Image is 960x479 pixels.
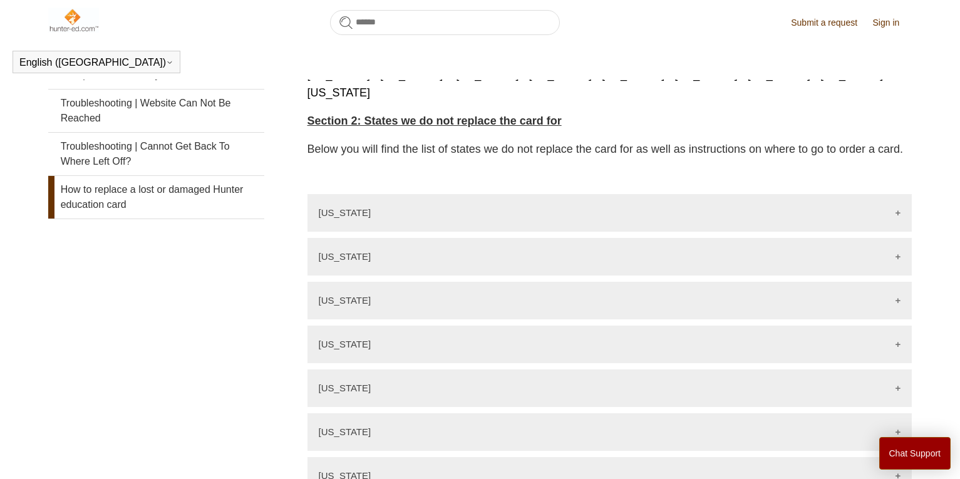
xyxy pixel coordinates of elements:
p: [US_STATE] [319,251,371,262]
a: Troubleshooting | Website Can Not Be Reached [48,90,264,132]
a: Submit a request [791,16,870,29]
p: [US_STATE] [319,295,371,306]
a: How to replace a lost or damaged Hunter education card [48,176,264,219]
a: Sign in [873,16,912,29]
p: [US_STATE] [319,383,371,393]
strong: Section 2: States we do not replace the card for [307,115,562,127]
input: Search [330,10,560,35]
p: [US_STATE] [319,339,371,349]
button: English ([GEOGRAPHIC_DATA]) [19,57,173,68]
button: Chat Support [879,437,951,470]
span: Below you will find the list of states we do not replace the card for as well as instructions on ... [307,143,904,155]
img: Hunter-Ed Help Center home page [48,8,99,33]
a: Troubleshooting | Cannot Get Back To Where Left Off? [48,133,264,175]
p: [US_STATE] [319,207,371,218]
p: [US_STATE] [319,426,371,437]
